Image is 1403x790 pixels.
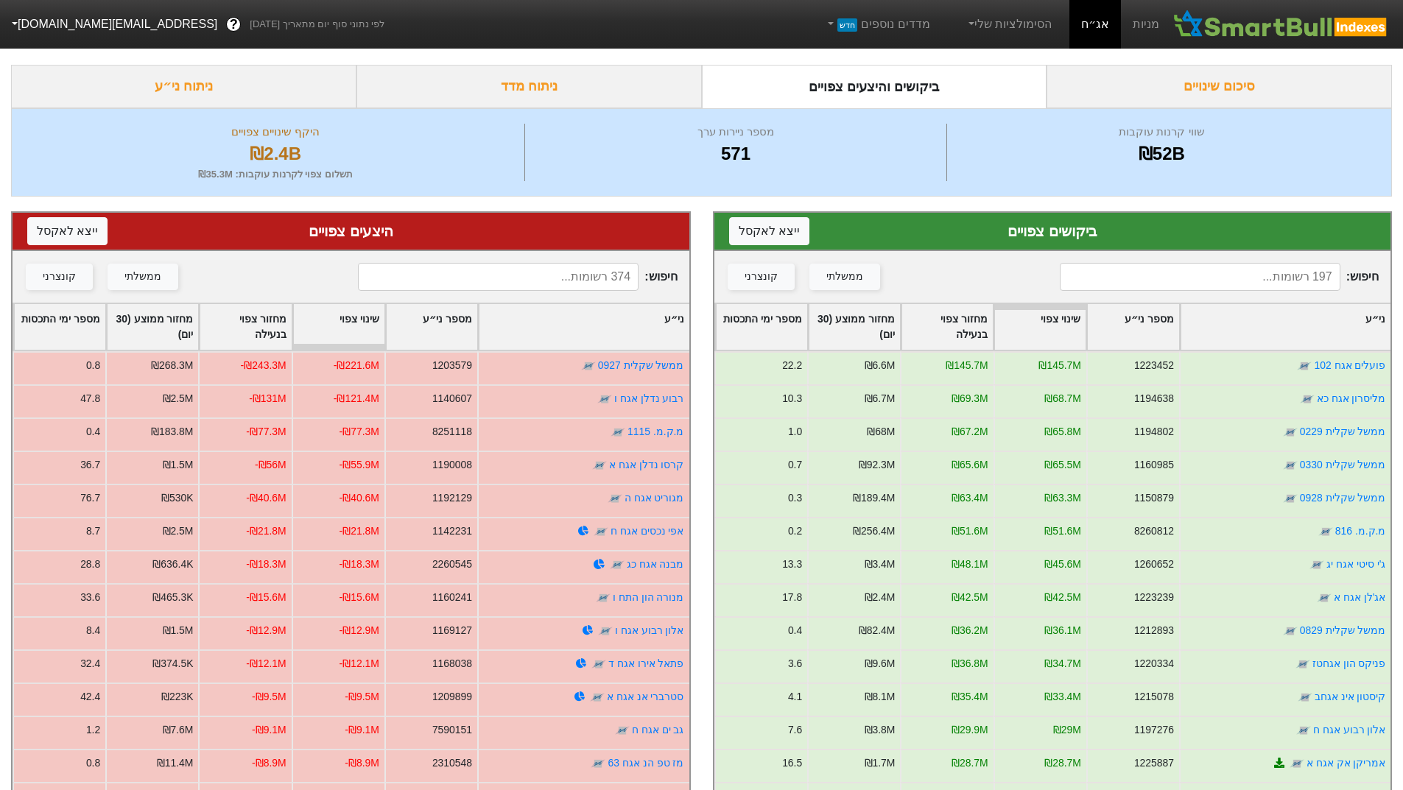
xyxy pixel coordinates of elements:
div: ממשלתי [124,269,161,285]
div: ₪65.8M [1044,424,1081,440]
img: tase link [597,392,612,406]
div: 16.5 [782,755,802,771]
a: ממשל שקלית 0927 [598,359,684,371]
div: -₪8.9M [345,755,379,771]
div: -₪121.4M [334,391,379,406]
div: ₪63.4M [951,490,988,506]
img: tase link [598,624,613,638]
div: ₪183.8M [151,424,193,440]
div: -₪243.3M [241,358,286,373]
div: היצעים צפויים [27,220,675,242]
div: ₪45.6M [1044,557,1081,572]
div: Toggle SortBy [901,304,993,350]
div: -₪15.6M [246,590,286,605]
div: היקף שינויים צפויים [30,124,521,141]
a: פועלים אגח 102 [1314,359,1385,371]
div: ניתוח ני״ע [11,65,356,108]
div: ₪223K [161,689,193,705]
div: ₪48.1M [951,557,988,572]
div: ₪42.5M [951,590,988,605]
a: ממשל שקלית 0829 [1299,624,1385,636]
img: tase link [1318,524,1332,539]
div: -₪131M [249,391,286,406]
div: 3.6 [787,656,801,671]
div: ₪2.5M [163,523,194,539]
img: tase link [611,425,625,440]
div: ₪52B [951,141,1373,167]
div: 47.8 [80,391,100,406]
a: סטרברי אנ אגח א [607,691,684,702]
img: tase link [1282,425,1297,440]
span: חדש [837,18,857,32]
div: 17.8 [782,590,802,605]
a: מ.ק.מ. 1115 [627,426,683,437]
div: 1190008 [432,457,472,473]
a: אמריקן אק אגח א [1306,757,1385,769]
div: ₪35.4M [951,689,988,705]
div: ₪29M [1052,722,1080,738]
div: -₪9.5M [345,689,379,705]
a: פניקס הון אגחטז [1312,657,1385,669]
img: tase link [1316,590,1331,605]
div: 32.4 [80,656,100,671]
div: ₪1.7M [864,755,895,771]
div: ממשלתי [826,269,863,285]
div: 1160241 [432,590,472,605]
div: שווי קרנות עוקבות [951,124,1373,141]
div: Toggle SortBy [1087,304,1178,350]
div: 2260545 [432,557,472,572]
div: ₪2.5M [163,391,194,406]
div: ₪6.6M [864,358,895,373]
a: ממשל שקלית 0928 [1299,492,1385,504]
div: 76.7 [80,490,100,506]
div: ₪145.7M [1038,358,1080,373]
div: ₪36.1M [1044,623,1081,638]
a: קרסו נדלן אגח א [609,459,684,470]
div: -₪40.6M [340,490,379,506]
div: ₪33.4M [1044,689,1081,705]
div: -₪18.3M [340,557,379,572]
div: ₪68M [867,424,895,440]
div: 13.3 [782,557,802,572]
div: 1160985 [1133,457,1173,473]
button: ייצא לאקסל [27,217,108,245]
div: ₪6.7M [864,391,895,406]
img: tase link [610,557,625,572]
img: tase link [1295,723,1310,738]
div: -₪221.6M [334,358,379,373]
div: ₪7.6M [163,722,194,738]
div: ₪65.6M [951,457,988,473]
img: tase link [615,723,630,738]
div: Toggle SortBy [994,304,1086,350]
a: הסימולציות שלי [960,10,1058,39]
div: 1169127 [432,623,472,638]
div: 42.4 [80,689,100,705]
img: tase link [596,590,611,605]
div: 1142231 [432,523,472,539]
div: -₪77.3M [246,424,286,440]
div: ₪36.2M [951,623,988,638]
div: 1168038 [432,656,472,671]
div: ₪11.4M [157,755,194,771]
div: 36.7 [80,457,100,473]
input: 374 רשומות... [358,263,639,291]
img: tase link [591,657,606,671]
div: ₪69.3M [951,391,988,406]
div: Toggle SortBy [386,304,477,350]
div: 1.2 [86,722,100,738]
img: tase link [1297,359,1312,373]
div: ₪42.5M [1044,590,1081,605]
div: ₪68.7M [1044,391,1081,406]
div: -₪55.9M [340,457,379,473]
div: ₪82.4M [858,623,895,638]
div: Toggle SortBy [716,304,807,350]
div: Toggle SortBy [200,304,291,350]
div: 0.3 [787,490,801,506]
div: 0.2 [787,523,801,539]
div: 1220334 [1133,656,1173,671]
div: ₪28.7M [951,755,988,771]
div: -₪21.8M [340,523,379,539]
div: 10.3 [782,391,802,406]
div: Toggle SortBy [1181,304,1390,350]
div: ₪3.8M [864,722,895,738]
